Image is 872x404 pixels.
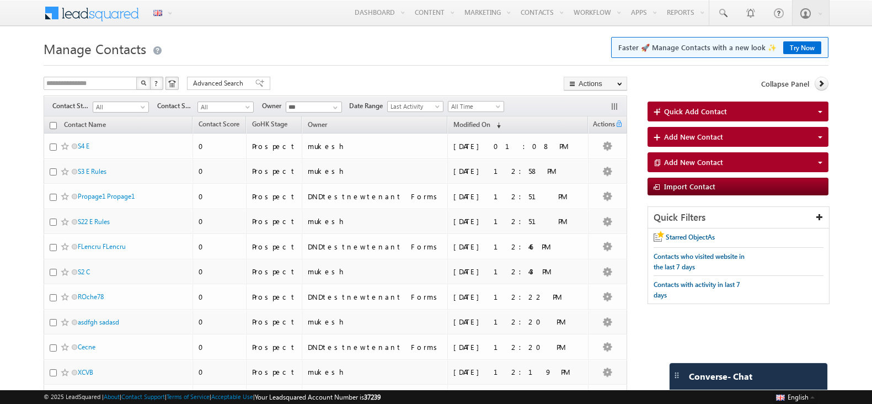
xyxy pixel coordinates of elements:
div: [DATE] 12:22 PM [453,292,583,302]
span: English [788,393,809,401]
div: Prospect [252,141,297,151]
div: 0 [199,242,241,252]
div: Prospect [252,292,297,302]
div: 0 [199,166,241,176]
span: Modified On [453,120,490,129]
a: Propage1 Propage1 [78,192,135,200]
span: Your Leadsquared Account Number is [255,393,381,401]
button: ? [150,77,163,90]
span: Add New Contact [664,157,723,167]
span: Import Contact [664,182,715,191]
div: Prospect [252,342,297,352]
div: [DATE] 12:20 PM [453,317,583,327]
button: Actions [564,77,627,91]
div: DNDtestnewtenant Forms [308,242,443,252]
a: S3 E Rules [78,167,106,176]
div: 0 [199,292,241,302]
div: [DATE] 12:46 PM [453,242,583,252]
a: Contact Score [193,118,245,132]
span: Actions [589,118,615,132]
a: Cecne [78,343,95,351]
a: Acceptable Use [211,393,253,400]
span: Last Activity [388,102,440,111]
div: DNDtestnewtenant Forms [308,342,443,352]
span: Owner [262,101,286,111]
span: Faster 🚀 Manage Contacts with a new look ✨ [618,42,821,53]
a: S22 E Rules [78,217,110,226]
div: [DATE] 12:51 PM [453,192,583,201]
span: 37239 [364,393,381,401]
div: mukesh [308,267,443,277]
span: All [93,102,146,112]
span: Collapse Panel [761,79,809,89]
a: GoHK Stage [247,118,293,132]
a: All Time [448,101,504,112]
div: Prospect [252,367,297,377]
img: Search [141,80,146,86]
a: Modified On (sorted descending) [448,118,506,132]
span: Starred ObjectAs [666,233,715,241]
span: Add New Contact [664,132,723,141]
a: S2 C [78,268,90,276]
a: All [197,102,254,113]
div: Prospect [252,216,297,226]
span: Contact Source [157,101,197,111]
span: Contact Score [199,120,239,128]
span: Converse - Chat [689,371,752,381]
div: [DATE] 12:43 PM [453,267,583,277]
div: Prospect [252,242,297,252]
a: Contact Name [58,119,111,133]
span: Advanced Search [193,78,247,88]
span: Quick Add Contact [664,107,727,116]
span: Owner [308,120,327,129]
div: 0 [199,216,241,226]
div: 0 [199,317,241,327]
div: mukesh [308,367,443,377]
span: Date Range [349,101,387,111]
div: Prospect [252,192,297,201]
div: Prospect [252,166,297,176]
span: GoHK Stage [252,120,287,128]
div: [DATE] 12:51 PM [453,216,583,226]
a: asdfgh sadasd [78,318,119,326]
div: mukesh [308,141,443,151]
div: mukesh [308,166,443,176]
button: English [773,390,817,403]
a: S4 E [78,142,89,150]
span: Manage Contacts [44,40,146,57]
div: [DATE] 01:08 PM [453,141,583,151]
div: DNDtestnewtenant Forms [308,192,443,201]
div: Prospect [252,317,297,327]
span: Contact Stage [52,101,93,111]
div: DNDtestnewtenant Forms [308,292,443,302]
div: 0 [199,367,241,377]
a: All [93,102,149,113]
a: FLencru FLencru [78,242,126,251]
span: (sorted descending) [492,121,501,130]
a: XCVB [78,368,93,376]
a: About [104,393,120,400]
a: Last Activity [387,101,443,112]
span: All [198,102,250,112]
a: ROche78 [78,293,104,301]
div: [DATE] 12:19 PM [453,367,583,377]
div: mukesh [308,317,443,327]
div: Quick Filters [648,207,829,228]
span: Contacts with activity in last 7 days [654,280,740,299]
div: 0 [199,141,241,151]
span: All Time [448,102,501,111]
div: 0 [199,267,241,277]
span: © 2025 LeadSquared | | | | | [44,392,381,402]
a: Show All Items [327,102,341,113]
a: Try Now [783,41,821,54]
div: 0 [199,342,241,352]
div: [DATE] 12:20 PM [453,342,583,352]
div: 0 [199,192,241,201]
a: Terms of Service [167,393,210,400]
img: carter-drag [672,371,681,380]
a: Contact Support [121,393,165,400]
span: Contacts who visited website in the last 7 days [654,252,745,271]
div: [DATE] 12:58 PM [453,166,583,176]
div: mukesh [308,216,443,226]
div: Prospect [252,267,297,277]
